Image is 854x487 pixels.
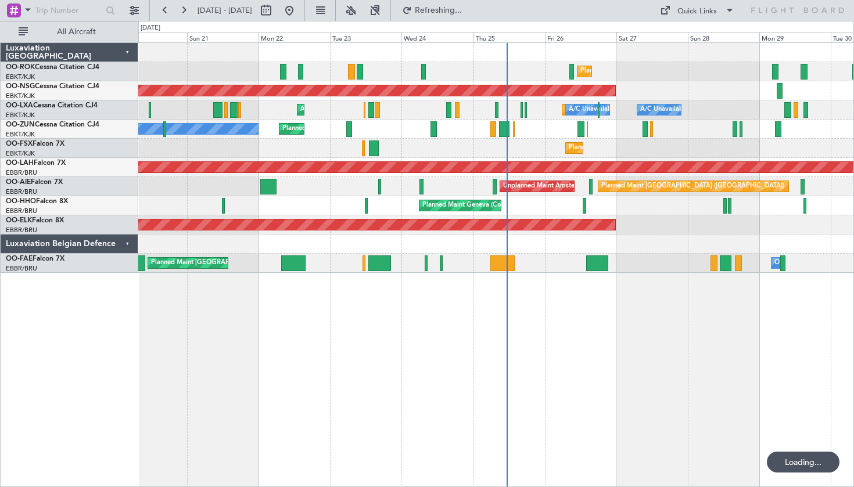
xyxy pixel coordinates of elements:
[6,83,35,90] span: OO-NSG
[6,140,33,147] span: OO-FSX
[198,5,252,16] span: [DATE] - [DATE]
[330,32,401,42] div: Tue 23
[473,32,545,42] div: Thu 25
[654,1,740,20] button: Quick Links
[640,101,688,118] div: A/C Unavailable
[6,121,99,128] a: OO-ZUNCessna Citation CJ4
[6,64,99,71] a: OO-ROKCessna Citation CJ4
[30,28,123,36] span: All Aircraft
[6,207,37,215] a: EBBR/BRU
[259,32,330,42] div: Mon 22
[414,6,463,15] span: Refreshing...
[6,149,35,158] a: EBKT/KJK
[6,187,37,196] a: EBBR/BRU
[6,83,99,90] a: OO-NSGCessna Citation CJ4
[6,264,37,273] a: EBBR/BRU
[6,140,64,147] a: OO-FSXFalcon 7X
[601,178,784,195] div: Planned Maint [GEOGRAPHIC_DATA] ([GEOGRAPHIC_DATA])
[116,32,187,42] div: Sat 20
[13,23,126,41] button: All Aircraft
[6,198,68,205] a: OO-HHOFalcon 8X
[6,198,36,205] span: OO-HHO
[6,102,33,109] span: OO-LXA
[569,139,704,157] div: Planned Maint Kortrijk-[GEOGRAPHIC_DATA]
[767,452,839,472] div: Loading...
[580,63,716,80] div: Planned Maint Kortrijk-[GEOGRAPHIC_DATA]
[6,102,98,109] a: OO-LXACessna Citation CJ4
[187,32,259,42] div: Sun 21
[6,217,32,224] span: OO-ELK
[677,6,717,17] div: Quick Links
[151,254,361,272] div: Planned Maint [GEOGRAPHIC_DATA] ([GEOGRAPHIC_DATA] National)
[6,226,37,235] a: EBBR/BRU
[6,217,64,224] a: OO-ELKFalcon 8X
[6,111,35,120] a: EBKT/KJK
[503,178,620,195] div: Unplanned Maint Amsterdam (Schiphol)
[35,2,102,19] input: Trip Number
[569,101,785,118] div: A/C Unavailable [GEOGRAPHIC_DATA] ([GEOGRAPHIC_DATA] National)
[774,254,853,272] div: Owner Melsbroek Air Base
[141,23,160,33] div: [DATE]
[688,32,759,42] div: Sun 28
[6,130,35,139] a: EBKT/KJK
[6,179,31,186] span: OO-AIE
[300,101,427,118] div: AOG Maint Kortrijk-[GEOGRAPHIC_DATA]
[401,32,473,42] div: Wed 24
[6,255,64,262] a: OO-FAEFalcon 7X
[6,160,34,167] span: OO-LAH
[422,197,518,214] div: Planned Maint Geneva (Cointrin)
[6,64,35,71] span: OO-ROK
[397,1,467,20] button: Refreshing...
[282,120,418,138] div: Planned Maint Kortrijk-[GEOGRAPHIC_DATA]
[6,73,35,81] a: EBKT/KJK
[6,160,66,167] a: OO-LAHFalcon 7X
[545,32,616,42] div: Fri 26
[6,121,35,128] span: OO-ZUN
[6,179,63,186] a: OO-AIEFalcon 7X
[759,32,831,42] div: Mon 29
[6,92,35,100] a: EBKT/KJK
[616,32,688,42] div: Sat 27
[6,255,33,262] span: OO-FAE
[6,168,37,177] a: EBBR/BRU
